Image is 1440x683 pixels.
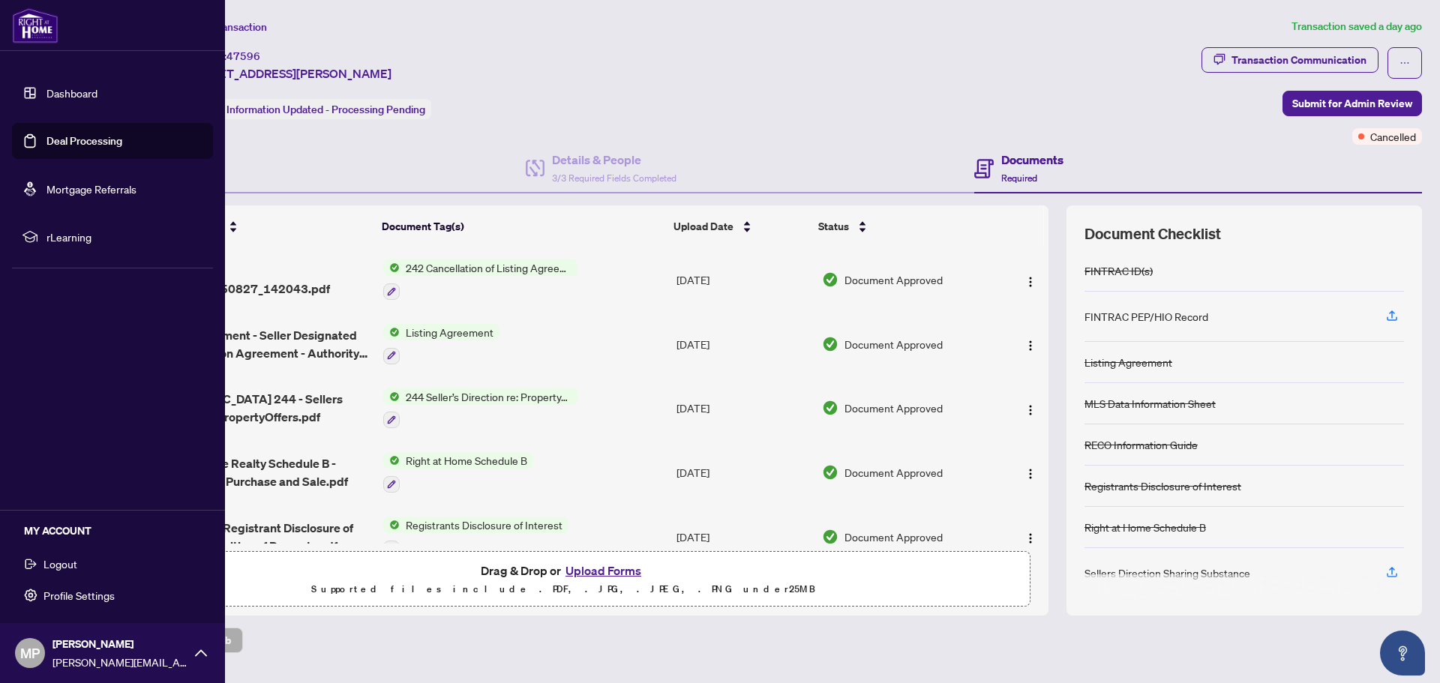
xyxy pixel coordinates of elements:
[1084,308,1208,325] div: FINTRAC PEP/HIO Record
[24,523,213,539] h5: MY ACCOUNT
[148,454,370,490] span: Right At Home Realty Schedule B - Agreement of Purchase and Sale.pdf
[186,99,431,119] div: Status:
[1024,276,1036,288] img: Logo
[1084,519,1206,535] div: Right at Home Schedule B
[818,218,849,235] span: Status
[383,517,568,557] button: Status IconRegistrants Disclosure of Interest
[226,103,425,116] span: Information Updated - Processing Pending
[12,7,58,43] img: logo
[1024,340,1036,352] img: Logo
[46,86,97,100] a: Dashboard
[383,324,400,340] img: Status Icon
[667,205,812,247] th: Upload Date
[670,247,816,312] td: [DATE]
[481,561,646,580] span: Drag & Drop or
[844,529,943,545] span: Document Approved
[670,505,816,569] td: [DATE]
[812,205,993,247] th: Status
[1018,268,1042,292] button: Logo
[1001,151,1063,169] h4: Documents
[383,388,577,429] button: Status Icon244 Seller’s Direction re: Property/Offers
[12,551,213,577] button: Logout
[552,151,676,169] h4: Details & People
[1282,91,1422,116] button: Submit for Admin Review
[822,400,838,416] img: Document Status
[148,519,370,555] span: Ontario 161 - Registrant Disclosure of Interest Disposition of Property.pdf
[400,324,499,340] span: Listing Agreement
[187,20,267,34] span: View Transaction
[43,583,115,607] span: Profile Settings
[1291,18,1422,35] article: Transaction saved a day ago
[1024,404,1036,416] img: Logo
[1399,58,1410,68] span: ellipsis
[12,583,213,608] button: Profile Settings
[1084,354,1172,370] div: Listing Agreement
[1292,91,1412,115] span: Submit for Admin Review
[383,517,400,533] img: Status Icon
[226,49,260,63] span: 47596
[670,376,816,441] td: [DATE]
[844,336,943,352] span: Document Approved
[1084,478,1241,494] div: Registrants Disclosure of Interest
[1084,223,1221,244] span: Document Checklist
[97,552,1030,607] span: Drag & Drop orUpload FormsSupported files include .PDF, .JPG, .JPEG, .PNG under25MB
[383,259,400,276] img: Status Icon
[1024,468,1036,480] img: Logo
[20,643,40,664] span: MP
[1018,332,1042,356] button: Logo
[1084,436,1198,453] div: RECO Information Guide
[106,580,1021,598] p: Supported files include .PDF, .JPG, .JPEG, .PNG under 25 MB
[1380,631,1425,676] button: Open asap
[1084,262,1153,279] div: FINTRAC ID(s)
[46,134,122,148] a: Deal Processing
[822,464,838,481] img: Document Status
[383,452,533,493] button: Status IconRight at Home Schedule B
[400,388,577,405] span: 244 Seller’s Direction re: Property/Offers
[844,271,943,288] span: Document Approved
[552,172,676,184] span: 3/3 Required Fields Completed
[400,517,568,533] span: Registrants Disclosure of Interest
[46,182,136,196] a: Mortgage Referrals
[1018,460,1042,484] button: Logo
[673,218,733,235] span: Upload Date
[561,561,646,580] button: Upload Forms
[186,64,391,82] span: [STREET_ADDRESS][PERSON_NAME]
[1084,565,1250,581] div: Sellers Direction Sharing Substance
[383,388,400,405] img: Status Icon
[844,464,943,481] span: Document Approved
[52,636,187,652] span: [PERSON_NAME]
[822,271,838,288] img: Document Status
[148,326,370,362] span: Listing Agreement - Seller Designated Representation Agreement - Authority to Offer for Sale 2.pdf
[383,259,577,300] button: Status Icon242 Cancellation of Listing Agreement - Authority to Offer for Sale
[822,336,838,352] img: Document Status
[43,552,77,576] span: Logout
[1370,128,1416,145] span: Cancelled
[1018,396,1042,420] button: Logo
[148,262,370,298] span: Burlington Scanner_20250827_142043.pdf
[383,324,499,364] button: Status IconListing Agreement
[52,654,187,670] span: [PERSON_NAME][EMAIL_ADDRESS][DOMAIN_NAME]
[1084,395,1216,412] div: MLS Data Information Sheet
[1001,172,1037,184] span: Required
[670,440,816,505] td: [DATE]
[670,312,816,376] td: [DATE]
[1018,525,1042,549] button: Logo
[148,390,370,426] span: [GEOGRAPHIC_DATA] 244 - Sellers Direction Re PropertyOffers.pdf
[1024,532,1036,544] img: Logo
[844,400,943,416] span: Document Approved
[46,229,202,245] span: rLearning
[400,452,533,469] span: Right at Home Schedule B
[383,452,400,469] img: Status Icon
[822,529,838,545] img: Document Status
[1201,47,1378,73] button: Transaction Communication
[400,259,577,276] span: 242 Cancellation of Listing Agreement - Authority to Offer for Sale
[1231,48,1366,72] div: Transaction Communication
[376,205,668,247] th: Document Tag(s)
[142,205,376,247] th: (10) File Name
